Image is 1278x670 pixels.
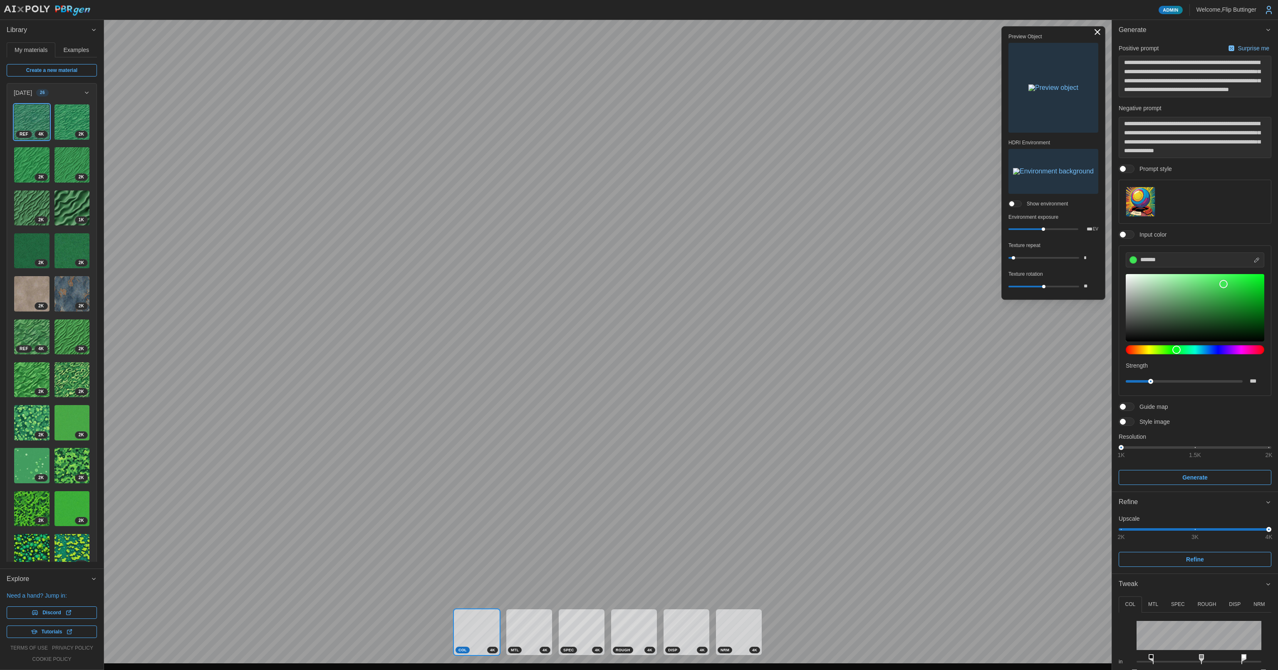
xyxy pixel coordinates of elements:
a: YzdBNDFeX5fv5DpmRXlt2K [14,233,50,269]
a: nHlLK2TyWUJuGMKtNH9O2K [14,190,50,226]
img: ObTytjbR9DltrlHCpY23 [54,362,90,398]
img: nHlLK2TyWUJuGMKtNH9O [14,190,50,226]
a: 0TKNrik5WiGGK1ZhTtNs2K [14,447,50,484]
span: DISP [668,647,677,653]
a: ObTytjbR9DltrlHCpY232K [54,362,90,398]
span: Generate [1182,470,1208,485]
p: in [1119,658,1130,665]
span: Explore [7,569,91,589]
p: Strength [1126,361,1264,370]
span: 2 K [38,174,44,180]
a: C8H5ggEhx4WbGVSG4gl92K [14,534,50,570]
img: Te4yH9utHhpAkRTuWc8K [54,448,90,483]
span: My materials [15,47,47,53]
a: privacy policy [52,645,93,652]
button: Environment background [1008,149,1098,194]
span: 4 K [38,346,44,352]
a: 3Yr8vjJbytiU4ROlpubM2K [14,405,50,441]
div: [DATE]26 [7,102,97,665]
span: SPEC [563,647,574,653]
span: 2 K [38,475,44,481]
p: ROUGH [1198,601,1216,608]
p: Preview Object [1008,33,1098,40]
a: CkIcZ3wonzCWZ59gJ6iX2K [54,319,90,355]
span: 2 K [79,475,84,481]
a: oRCiRBXBLnYm30lE9Pgh2K [54,491,90,527]
span: Discord [42,607,61,618]
img: iCEPch3Kb0xmWMXShBb8 [54,233,90,269]
img: L3ComhcKAA22NpXU3avf [14,276,50,312]
span: 2 K [38,517,44,524]
img: YzdBNDFeX5fv5DpmRXlt [14,233,50,269]
a: Create a new material [7,64,97,77]
span: Generate [1119,20,1265,40]
button: Refine [1112,492,1278,512]
span: 4 K [752,647,757,653]
span: Library [7,20,91,40]
p: HDRI Environment [1008,139,1098,146]
p: MTL [1148,601,1158,608]
a: zQ9ANFm9kuMRtXXB2JhQ2K [54,147,90,183]
span: Refine [1186,552,1204,566]
img: Environment background [1013,168,1094,175]
a: 7iW9shBEnZEKqAfjFrre4KREF [14,104,50,140]
span: 2 K [38,303,44,309]
span: 2 K [79,346,84,352]
a: fXFLWg2OPK5Qq9ZLCLLR2K [54,405,90,441]
p: [DATE] [14,89,32,97]
p: Upscale [1119,514,1271,523]
a: moxPEuJyQ7ODztTzCQJy2K [14,491,50,527]
span: Tweak [1119,574,1265,594]
a: kor58b8uE6mNjOAu8gb22K [54,276,90,312]
p: Negative prompt [1119,104,1271,112]
a: aiC12pWy6Xutcj6BLpMl4KREF [14,319,50,355]
span: 2 K [38,260,44,266]
button: Generate [1119,470,1271,485]
p: Welcome, Flip Buttinger [1196,5,1256,14]
span: 2 K [38,432,44,438]
span: 2 K [38,561,44,567]
p: NRM [1253,601,1265,608]
img: zQ9ANFm9kuMRtXXB2JhQ [54,147,90,183]
span: Examples [64,47,89,53]
p: Need a hand? Jump in: [7,591,97,600]
span: 2 K [79,517,84,524]
img: oRCiRBXBLnYm30lE9Pgh [54,491,90,527]
button: Generate [1112,20,1278,40]
img: q0vw38aQZgD4Kdg1mAp2 [54,104,90,140]
button: Refine [1119,552,1271,567]
a: terms of use [10,645,48,652]
p: Positive prompt [1119,44,1159,52]
a: Discord [7,606,97,619]
p: Environment exposure [1008,214,1098,221]
img: aiC12pWy6Xutcj6BLpMl [14,319,50,355]
p: EV [1093,227,1098,231]
span: ROUGH [616,647,630,653]
img: Preview object [1028,84,1078,91]
img: 7iW9shBEnZEKqAfjFrre [14,104,50,140]
p: SPEC [1171,601,1185,608]
span: 4 K [542,647,547,653]
img: JIx6fvLqBZJGumvRXklA [54,534,90,569]
p: DISP [1229,601,1241,608]
span: Guide map [1134,403,1168,411]
span: REF [20,131,28,138]
span: Input color [1134,230,1167,239]
span: 4 K [595,647,600,653]
span: 4 K [647,647,652,653]
span: 4 K [38,131,44,138]
img: C8H5ggEhx4WbGVSG4gl9 [14,534,50,569]
button: Toggle viewport controls [1092,26,1103,38]
div: Refine [1112,512,1278,574]
span: 2 K [79,561,84,567]
button: [DATE]26 [7,84,97,102]
span: 2 K [38,217,44,223]
span: Show environment [1022,200,1068,207]
span: NRM [721,647,729,653]
a: JIx6fvLqBZJGumvRXklA2K [54,534,90,570]
span: Tutorials [42,626,62,638]
span: 2 K [38,388,44,395]
button: Prompt style [1126,187,1155,216]
span: 2 K [79,432,84,438]
span: 2 K [79,131,84,138]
